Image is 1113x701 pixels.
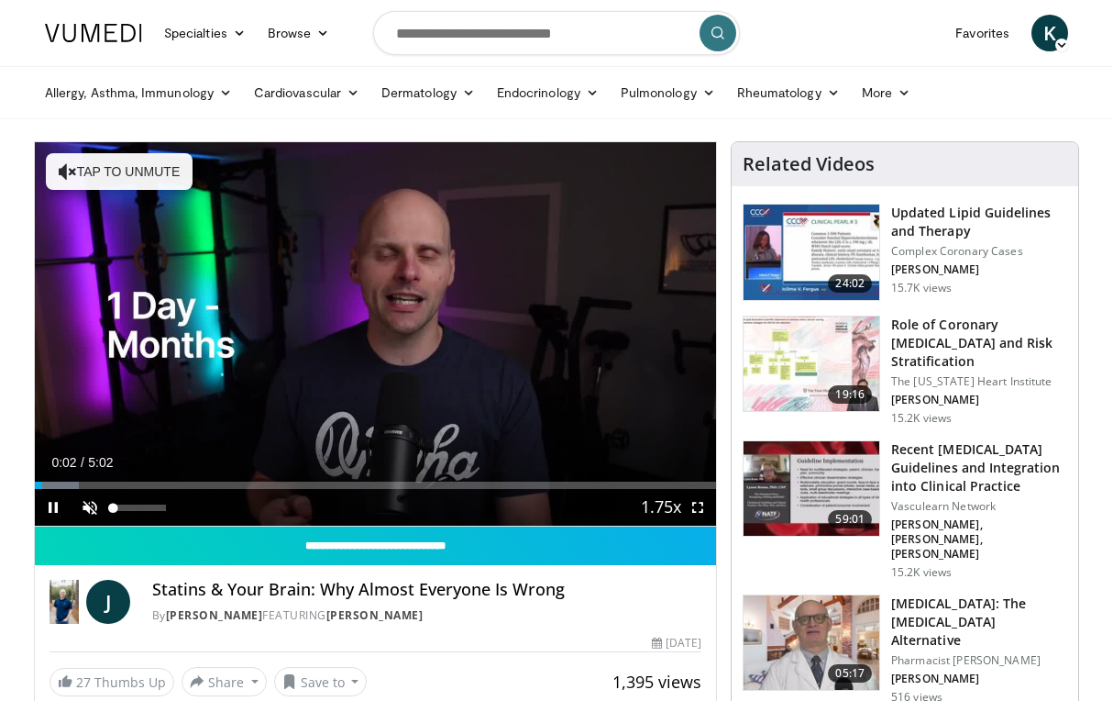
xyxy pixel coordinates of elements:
[891,440,1067,495] h3: Recent [MEDICAL_DATA] Guidelines and Integration into Clinical Practice
[35,142,716,527] video-js: Video Player
[153,15,257,51] a: Specialties
[891,393,1067,407] p: [PERSON_NAME]
[891,499,1067,514] p: Vasculearn Network
[744,595,879,691] img: ce9609b9-a9bf-4b08-84dd-8eeb8ab29fc6.150x105_q85_crop-smart_upscale.jpg
[1031,15,1068,51] a: K
[50,580,79,624] img: Dr. Jordan Rennicke
[612,671,701,693] span: 1,395 views
[891,517,1067,562] p: [PERSON_NAME], [PERSON_NAME], [PERSON_NAME]
[743,204,1067,301] a: 24:02 Updated Lipid Guidelines and Therapy Complex Coronary Cases [PERSON_NAME] 15.7K views
[88,455,113,470] span: 5:02
[726,74,851,111] a: Rheumatology
[891,374,1067,389] p: The [US_STATE] Heart Institute
[891,653,1067,668] p: Pharmacist [PERSON_NAME]
[744,317,879,412] img: 1efa8c99-7b8a-4ab5-a569-1c219ae7bd2c.150x105_q85_crop-smart_upscale.jpg
[45,24,142,42] img: VuMedi Logo
[76,673,91,691] span: 27
[34,74,243,111] a: Allergy, Asthma, Immunology
[182,667,267,696] button: Share
[643,489,679,526] button: Playback Rate
[828,274,872,293] span: 24:02
[243,74,370,111] a: Cardiovascular
[891,204,1067,240] h3: Updated Lipid Guidelines and Therapy
[86,580,130,624] a: J
[743,316,1067,426] a: 19:16 Role of Coronary [MEDICAL_DATA] and Risk Stratification The [US_STATE] Heart Institute [PER...
[828,510,872,529] span: 59:01
[50,668,174,696] a: 27 Thumbs Up
[72,489,108,526] button: Unmute
[46,153,193,190] button: Tap to unmute
[891,262,1067,277] p: [PERSON_NAME]
[743,440,1067,580] a: 59:01 Recent [MEDICAL_DATA] Guidelines and Integration into Clinical Practice Vasculearn Network ...
[891,565,952,580] p: 15.2K views
[152,580,701,600] h4: Statins & Your Brain: Why Almost Everyone Is Wrong
[828,664,872,683] span: 05:17
[891,411,952,426] p: 15.2K views
[35,489,72,526] button: Pause
[113,505,165,511] div: Volume Level
[370,74,486,111] a: Dermatology
[891,244,1067,259] p: Complex Coronary Cases
[152,607,701,624] div: By FEATURING
[166,607,263,623] a: [PERSON_NAME]
[35,482,716,489] div: Progress Bar
[652,635,701,651] div: [DATE]
[486,74,610,111] a: Endocrinology
[257,15,341,51] a: Browse
[828,385,872,404] span: 19:16
[891,595,1067,650] h3: [MEDICAL_DATA]: The [MEDICAL_DATA] Alternative
[81,455,84,470] span: /
[274,667,368,696] button: Save to
[851,74,921,111] a: More
[326,607,424,623] a: [PERSON_NAME]
[373,11,740,55] input: Search topics, interventions
[610,74,726,111] a: Pulmonology
[51,455,76,470] span: 0:02
[944,15,1020,51] a: Favorites
[891,281,952,295] p: 15.7K views
[744,205,879,300] img: 77f671eb-9394-4acc-bc78-a9f077f94e00.150x105_q85_crop-smart_upscale.jpg
[891,316,1067,371] h3: Role of Coronary [MEDICAL_DATA] and Risk Stratification
[679,489,716,526] button: Fullscreen
[891,672,1067,686] p: [PERSON_NAME]
[744,441,879,537] img: 87825f19-cf4c-4b91-bba1-ce218758c6bb.150x105_q85_crop-smart_upscale.jpg
[743,153,875,175] h4: Related Videos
